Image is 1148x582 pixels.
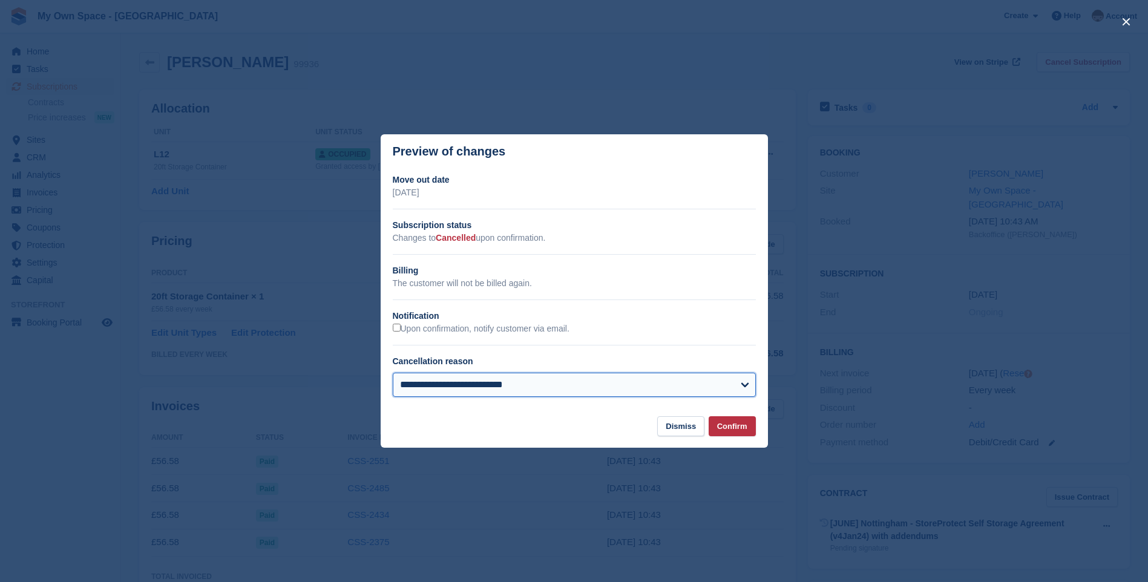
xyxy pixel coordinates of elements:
[393,219,756,232] h2: Subscription status
[393,186,756,199] p: [DATE]
[393,310,756,322] h2: Notification
[436,233,476,243] span: Cancelled
[709,416,756,436] button: Confirm
[393,264,756,277] h2: Billing
[393,145,506,159] p: Preview of changes
[393,232,756,244] p: Changes to upon confirmation.
[657,416,704,436] button: Dismiss
[393,324,569,335] label: Upon confirmation, notify customer via email.
[393,356,473,366] label: Cancellation reason
[393,174,756,186] h2: Move out date
[393,324,401,332] input: Upon confirmation, notify customer via email.
[393,277,756,290] p: The customer will not be billed again.
[1117,12,1136,31] button: close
